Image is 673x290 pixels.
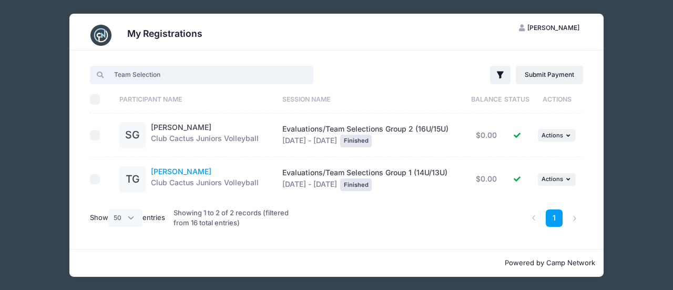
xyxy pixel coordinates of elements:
[340,178,372,191] div: Finished
[119,175,146,184] a: TG
[503,86,531,114] th: Status: activate to sort column ascending
[119,122,146,148] div: SG
[277,86,469,114] th: Session Name: activate to sort column ascending
[174,201,289,235] div: Showing 1 to 2 of 2 records (filtered from 16 total entries)
[470,157,504,201] td: $0.00
[509,19,588,37] button: [PERSON_NAME]
[151,123,211,132] a: [PERSON_NAME]
[151,122,259,148] div: Club Cactus Juniors Volleyball
[119,166,146,193] div: TG
[282,167,464,191] div: [DATE] - [DATE]
[151,166,259,193] div: Club Cactus Juniors Volleyball
[282,168,447,177] span: Evaluations/Team Selections Group 1 (14U/13U)
[546,209,563,227] a: 1
[470,86,504,114] th: Balance: activate to sort column ascending
[90,86,115,114] th: Select All
[340,135,372,147] div: Finished
[538,173,576,186] button: Actions
[151,167,211,176] a: [PERSON_NAME]
[90,209,166,227] label: Show entries
[531,86,584,114] th: Actions: activate to sort column ascending
[78,258,595,268] p: Powered by Camp Network
[90,66,313,84] input: Search
[516,66,584,84] a: Submit Payment
[127,28,202,39] h3: My Registrations
[119,131,146,140] a: SG
[470,114,504,158] td: $0.00
[542,175,563,183] span: Actions
[282,124,448,133] span: Evaluations/Team Selections Group 2 (16U/15U)
[542,132,563,139] span: Actions
[282,124,464,147] div: [DATE] - [DATE]
[115,86,278,114] th: Participant Name: activate to sort column ascending
[527,24,579,32] span: [PERSON_NAME]
[108,209,143,227] select: Showentries
[538,129,576,142] button: Actions
[90,25,111,46] img: CampNetwork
